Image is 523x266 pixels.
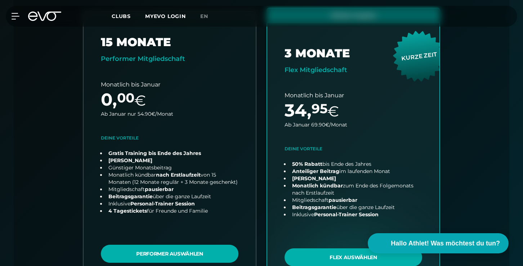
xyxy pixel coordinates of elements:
[391,239,500,248] span: Hallo Athlet! Was möchtest du tun?
[200,12,217,21] a: en
[112,13,131,19] span: Clubs
[368,233,509,253] button: Hallo Athlet! Was möchtest du tun?
[200,13,208,19] span: en
[112,13,145,19] a: Clubs
[145,13,186,19] a: MYEVO LOGIN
